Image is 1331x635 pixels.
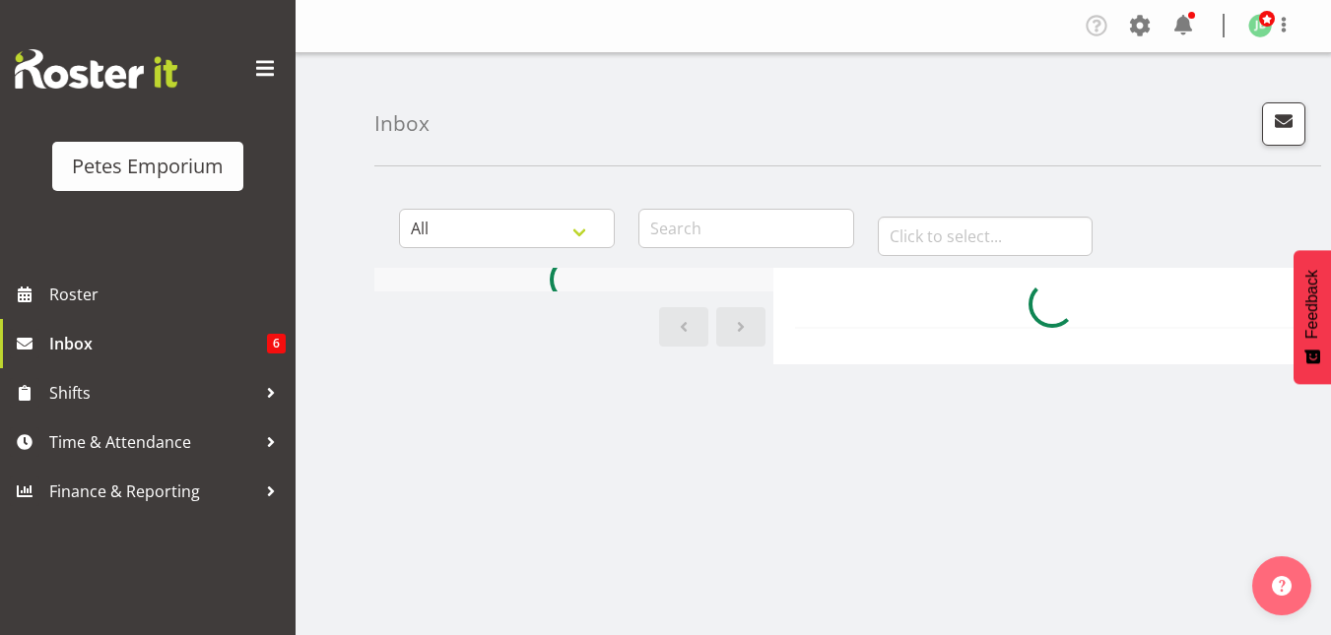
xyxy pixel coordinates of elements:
[374,112,430,135] h4: Inbox
[15,49,177,89] img: Rosterit website logo
[49,329,267,358] span: Inbox
[1294,250,1331,384] button: Feedback - Show survey
[1272,576,1292,596] img: help-xxl-2.png
[1248,14,1272,37] img: jodine-bunn132.jpg
[49,280,286,309] span: Roster
[49,378,256,408] span: Shifts
[1303,270,1321,339] span: Feedback
[267,334,286,353] span: 6
[72,152,224,181] div: Petes Emporium
[716,307,765,347] a: Next page
[49,476,256,506] span: Finance & Reporting
[638,209,854,248] input: Search
[878,217,1094,256] input: Click to select...
[659,307,708,347] a: Previous page
[49,427,256,457] span: Time & Attendance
